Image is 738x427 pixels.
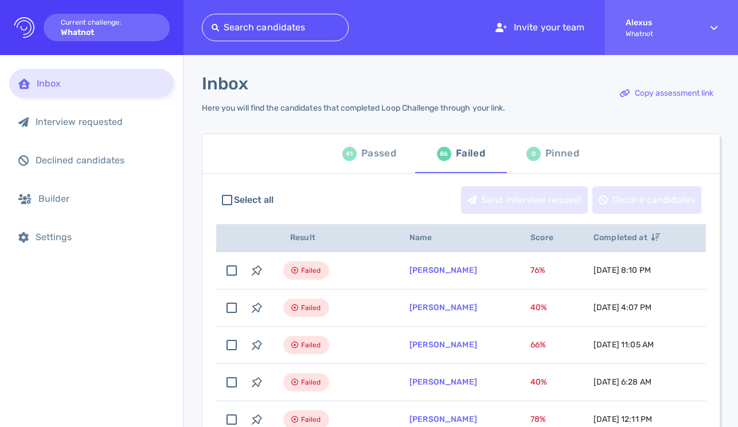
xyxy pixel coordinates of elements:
[36,116,165,127] div: Interview requested
[437,147,451,161] div: 86
[593,377,651,387] span: [DATE] 6:28 AM
[301,413,321,426] span: Failed
[301,375,321,389] span: Failed
[593,303,651,312] span: [DATE] 4:07 PM
[614,80,719,107] div: Copy assessment link
[409,377,477,387] a: [PERSON_NAME]
[530,233,566,242] span: Score
[36,232,165,242] div: Settings
[592,186,701,214] button: Decline candidates
[409,303,477,312] a: [PERSON_NAME]
[202,73,248,94] h1: Inbox
[526,147,541,161] div: 0
[409,233,445,242] span: Name
[301,264,321,277] span: Failed
[361,145,396,162] div: Passed
[38,193,165,204] div: Builder
[614,80,720,107] button: Copy assessment link
[530,303,547,312] span: 40 %
[456,145,485,162] div: Failed
[461,186,588,214] button: Send interview request
[593,340,654,350] span: [DATE] 11:05 AM
[409,340,477,350] a: [PERSON_NAME]
[626,30,690,38] span: Whatnot
[593,233,660,242] span: Completed at
[530,414,546,424] span: 78 %
[202,103,505,113] div: Here you will find the candidates that completed Loop Challenge through your link.
[593,187,701,213] div: Decline candidates
[462,187,587,213] div: Send interview request
[530,265,545,275] span: 76 %
[593,265,651,275] span: [DATE] 8:10 PM
[593,414,652,424] span: [DATE] 12:11 PM
[36,155,165,166] div: Declined candidates
[626,18,690,28] strong: Alexus
[270,224,396,252] th: Result
[545,145,579,162] div: Pinned
[301,301,321,315] span: Failed
[234,193,274,207] span: Select all
[530,340,546,350] span: 66 %
[342,147,357,161] div: 41
[37,78,165,89] div: Inbox
[301,338,321,352] span: Failed
[530,377,547,387] span: 40 %
[409,265,477,275] a: [PERSON_NAME]
[409,414,477,424] a: [PERSON_NAME]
